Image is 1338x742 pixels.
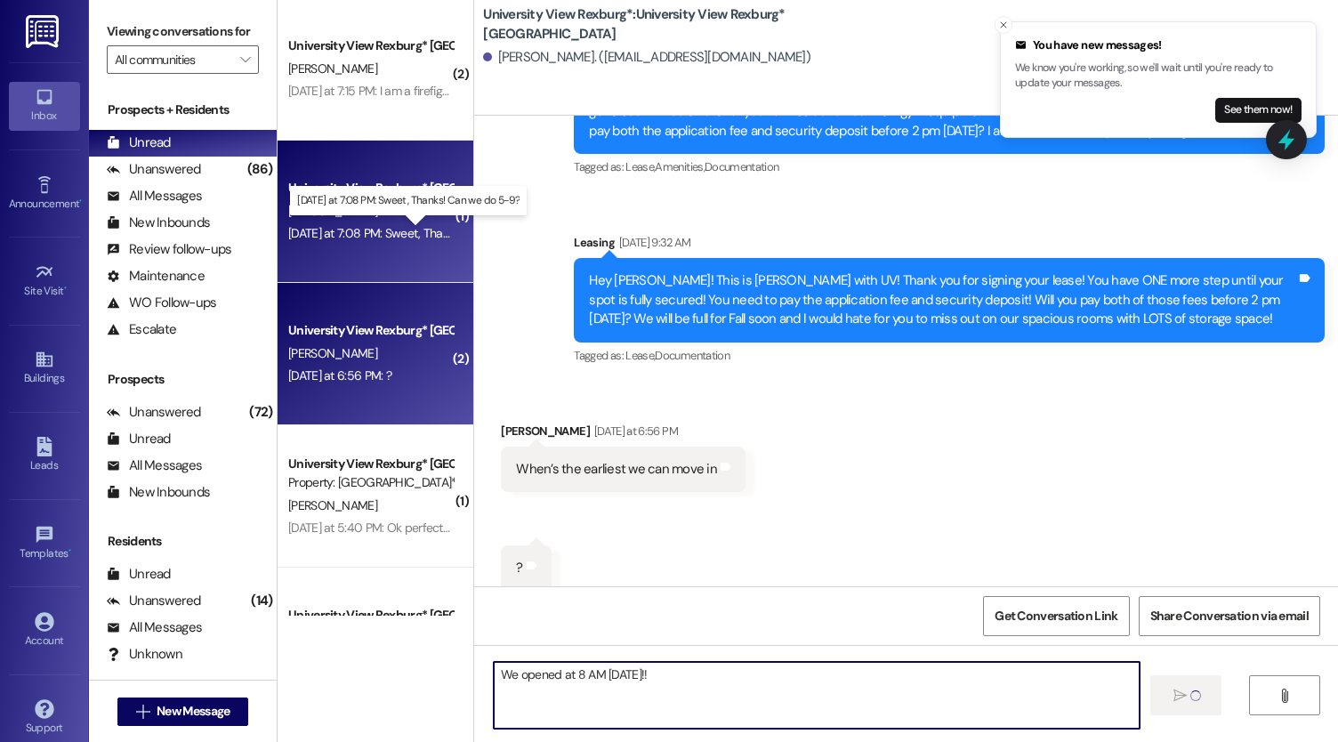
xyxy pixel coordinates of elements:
div: (86) [243,156,277,183]
span: Amenities , [655,159,705,174]
div: New Inbounds [107,214,210,232]
div: [DATE] at 6:56 PM: ? [288,367,391,383]
a: Templates • [9,520,80,568]
div: All Messages [107,618,202,637]
div: University View Rexburg* [GEOGRAPHIC_DATA] [288,179,453,198]
div: [DATE] at 6:56 PM [590,422,678,440]
span: Share Conversation via email [1150,607,1309,625]
div: Unanswered [107,160,201,179]
div: (14) [246,587,277,615]
span: [PERSON_NAME] [288,497,377,513]
div: (72) [245,399,277,426]
div: Unread [107,133,171,152]
div: Unanswered [107,403,201,422]
span: • [69,544,71,557]
button: Close toast [995,16,1012,34]
div: [DATE] 9:32 AM [615,233,691,252]
a: Inbox [9,82,80,130]
button: New Message [117,698,249,726]
div: University View Rexburg* [GEOGRAPHIC_DATA] [288,36,453,55]
div: Prospects [89,370,277,389]
span: Lease , [625,348,655,363]
div: Review follow-ups [107,240,231,259]
div: Unknown [107,645,182,664]
span: New Message [157,702,230,721]
div: University View Rexburg* [GEOGRAPHIC_DATA] [288,606,453,625]
b: University View Rexburg*: University View Rexburg* [GEOGRAPHIC_DATA] [483,5,839,44]
div: [DATE] at 7:15 PM: I am a firefighter and I have been on fires all week so that's why I'm not abl... [288,83,1214,99]
button: Share Conversation via email [1139,596,1320,636]
div: University View Rexburg* [GEOGRAPHIC_DATA] [288,321,453,340]
i:  [136,705,149,719]
div: All Messages [107,456,202,475]
a: Buildings [9,344,80,392]
div: [DATE] at 7:08 PM: Sweet, Thanks! Can we do 5-9? [288,225,552,241]
button: See them now! [1215,98,1302,123]
span: Get Conversation Link [995,607,1117,625]
img: ResiDesk Logo [26,15,62,48]
span: • [79,195,82,207]
div: New Inbounds [107,483,210,502]
div: Maintenance [107,267,205,286]
p: We know you're working, so we'll wait until you're ready to update your messages. [1015,60,1302,92]
div: Prospects + Residents [89,101,277,119]
div: University View Rexburg* [GEOGRAPHIC_DATA] [288,455,453,473]
span: • [64,282,67,294]
span: [PERSON_NAME] [288,60,377,77]
div: [PERSON_NAME] [501,422,746,447]
div: Hey [PERSON_NAME]! This is [PERSON_NAME] with UV! Thank you for signing your lease! You have ONE ... [589,271,1296,328]
div: WO Follow-ups [107,294,216,312]
div: Tagged as: [574,154,1325,180]
a: Site Visit • [9,257,80,305]
button: Get Conversation Link [983,596,1129,636]
div: Residents [89,532,277,551]
div: Unread [107,430,171,448]
textarea: We opened at 8 AM [DATE]!! [494,662,1140,729]
i:  [1278,689,1291,703]
span: [PERSON_NAME] [288,345,377,361]
div: [DATE] at 5:40 PM: Ok perfect! Thanks! [288,520,488,536]
input: All communities [115,45,230,74]
span: Documentation [655,348,729,363]
p: [DATE] at 7:08 PM: Sweet, Thanks! Can we do 5-9? [297,193,520,208]
label: Viewing conversations for [107,18,259,45]
div: All Messages [107,187,202,206]
div: ? [516,559,522,577]
span: Documentation [705,159,779,174]
div: Leasing [574,233,1325,258]
div: Unread [107,565,171,584]
div: When’s the earliest we can move in [516,460,717,479]
a: Account [9,607,80,655]
span: [PERSON_NAME] [288,203,377,219]
div: Escalate [107,320,176,339]
div: [PERSON_NAME]. ([EMAIL_ADDRESS][DOMAIN_NAME]) [483,48,810,67]
a: Leads [9,431,80,480]
div: Unanswered [107,592,201,610]
span: Lease , [625,159,655,174]
div: Property: [GEOGRAPHIC_DATA]* [288,473,453,492]
div: Tagged as: [574,343,1325,368]
i:  [1173,689,1187,703]
a: Support [9,694,80,742]
i:  [240,52,250,67]
div: You have new messages! [1015,36,1302,54]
